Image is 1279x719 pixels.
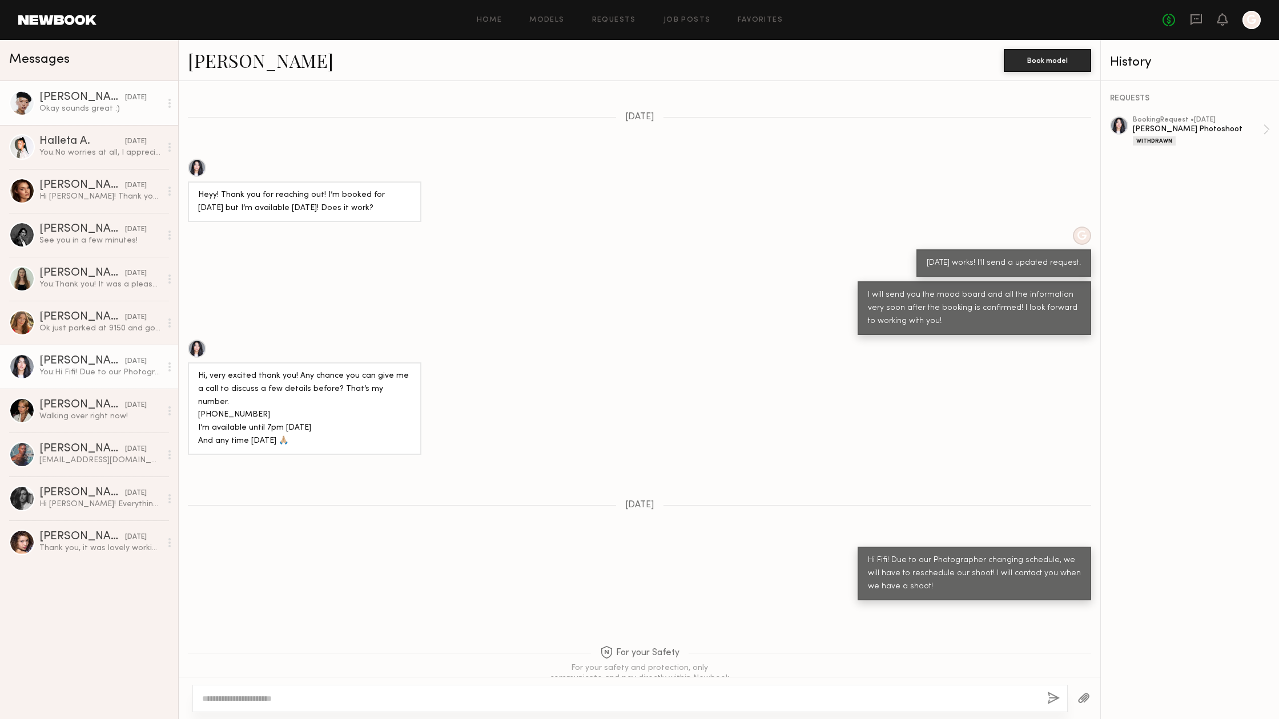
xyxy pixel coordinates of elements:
[39,279,161,290] div: You: Thank you! It was a pleasure working with you as well.
[39,399,125,411] div: [PERSON_NAME]
[600,646,679,660] span: For your Safety
[39,224,125,235] div: [PERSON_NAME]
[125,444,147,455] div: [DATE]
[198,189,411,215] div: Heyy! Thank you for reaching out! I’m booked for [DATE] but I’m available [DATE]! Does it work?
[39,268,125,279] div: [PERSON_NAME]
[548,663,731,684] div: For your safety and protection, only communicate and pay directly within Newbook
[125,224,147,235] div: [DATE]
[39,92,125,103] div: [PERSON_NAME]
[1004,49,1091,72] button: Book model
[39,312,125,323] div: [PERSON_NAME]
[39,180,125,191] div: [PERSON_NAME]
[125,532,147,543] div: [DATE]
[125,136,147,147] div: [DATE]
[39,191,161,202] div: Hi [PERSON_NAME]! Thank you so much for letting me know and I hope to work with you in the future 🤍
[477,17,502,24] a: Home
[125,180,147,191] div: [DATE]
[39,411,161,422] div: Walking over right now!
[39,323,161,334] div: Ok just parked at 9150 and going to walk over
[188,48,333,72] a: [PERSON_NAME]
[125,92,147,103] div: [DATE]
[39,531,125,543] div: [PERSON_NAME]
[39,356,125,367] div: [PERSON_NAME]
[868,554,1081,593] div: Hi Fifi! Due to our Photographer changing schedule, we will have to reschedule our shoot! I will ...
[39,499,161,510] div: Hi [PERSON_NAME]! Everything looks good 😊 I don’t think I have a plain long sleeve white shirt th...
[1110,95,1270,103] div: REQUESTS
[39,455,161,466] div: [EMAIL_ADDRESS][DOMAIN_NAME]
[1004,55,1091,64] a: Book model
[663,17,711,24] a: Job Posts
[625,112,654,122] span: [DATE]
[198,370,411,449] div: Hi, very excited thank you! Any chance you can give me a call to discuss a few details before? Th...
[529,17,564,24] a: Models
[39,147,161,158] div: You: No worries at all, I appreciate you letting me know. Take care
[1133,136,1176,146] div: Withdrawn
[39,487,125,499] div: [PERSON_NAME]
[927,257,1081,270] div: [DATE] works! I'll send a updated request.
[39,235,161,246] div: See you in a few minutes!
[1133,116,1263,124] div: booking Request • [DATE]
[39,543,161,554] div: Thank you, it was lovely working together and have a great day!
[625,500,654,510] span: [DATE]
[125,268,147,279] div: [DATE]
[1242,11,1261,29] a: G
[39,443,125,455] div: [PERSON_NAME]
[1133,116,1270,146] a: bookingRequest •[DATE][PERSON_NAME] PhotoshootWithdrawn
[9,53,70,66] span: Messages
[125,400,147,411] div: [DATE]
[125,488,147,499] div: [DATE]
[125,312,147,323] div: [DATE]
[738,17,783,24] a: Favorites
[39,367,161,378] div: You: Hi Fifi! Due to our Photographer changing schedule, we will have to reschedule our shoot! I ...
[868,289,1081,328] div: I will send you the mood board and all the information very soon after the booking is confirmed! ...
[1110,56,1270,69] div: History
[39,103,161,114] div: Okay sounds great :)
[1133,124,1263,135] div: [PERSON_NAME] Photoshoot
[125,356,147,367] div: [DATE]
[592,17,636,24] a: Requests
[39,136,125,147] div: Halleta A.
